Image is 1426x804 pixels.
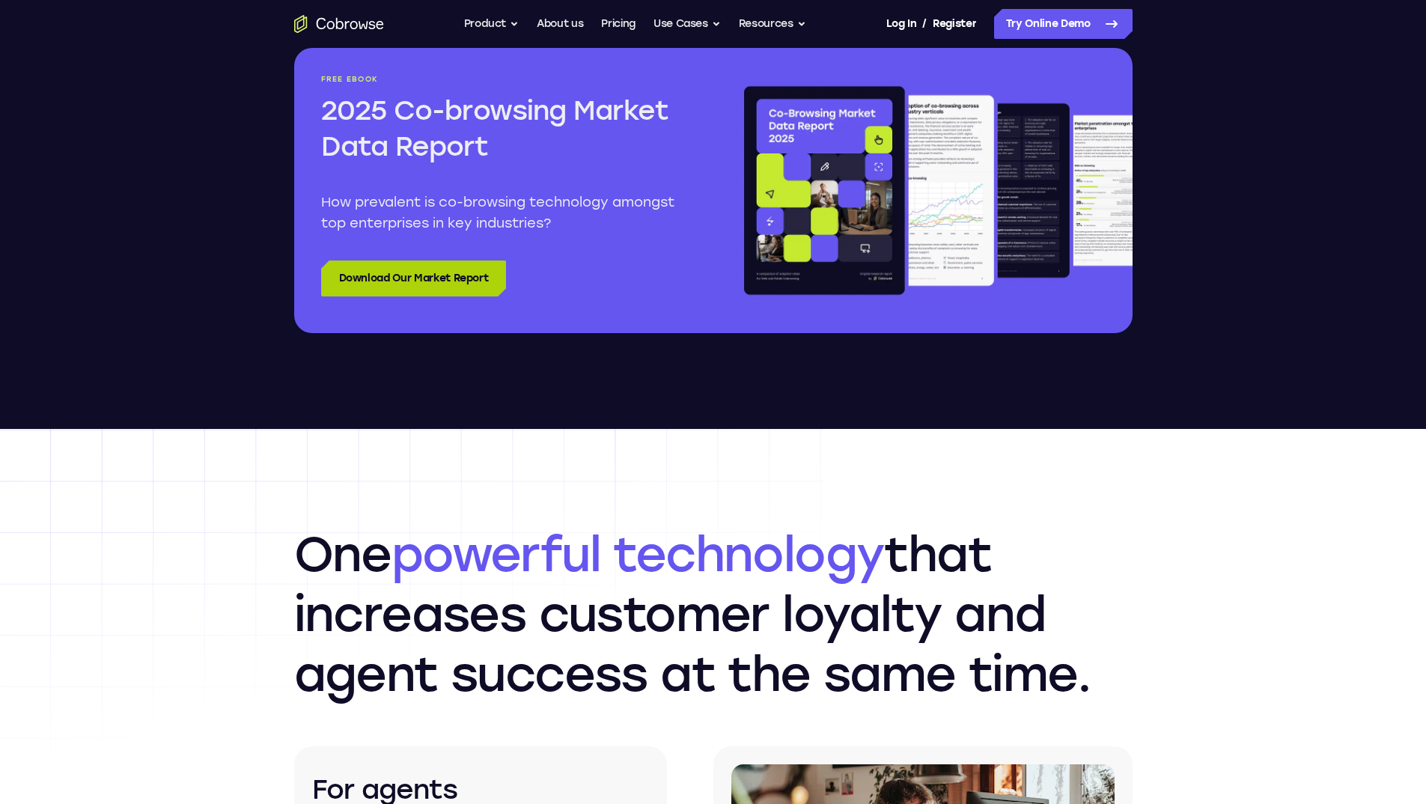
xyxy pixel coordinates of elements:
[601,9,636,39] a: Pricing
[933,9,976,39] a: Register
[464,9,519,39] button: Product
[321,75,686,84] p: Free ebook
[653,9,721,39] button: Use Cases
[537,9,583,39] a: About us
[886,9,916,39] a: Log In
[294,15,384,33] a: Go to the home page
[739,9,806,39] button: Resources
[294,525,1133,704] h2: One that increases customer loyalty and agent success at the same time.
[740,75,1133,306] img: Co-browsing market overview report book pages
[994,9,1133,39] a: Try Online Demo
[391,526,885,583] span: powerful technology
[321,261,507,296] a: Download Our Market Report
[321,192,686,234] p: How prevalent is co-browsing technology amongst top enterprises in key industries?
[922,15,927,33] span: /
[321,93,686,165] h2: 2025 Co-browsing Market Data Report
